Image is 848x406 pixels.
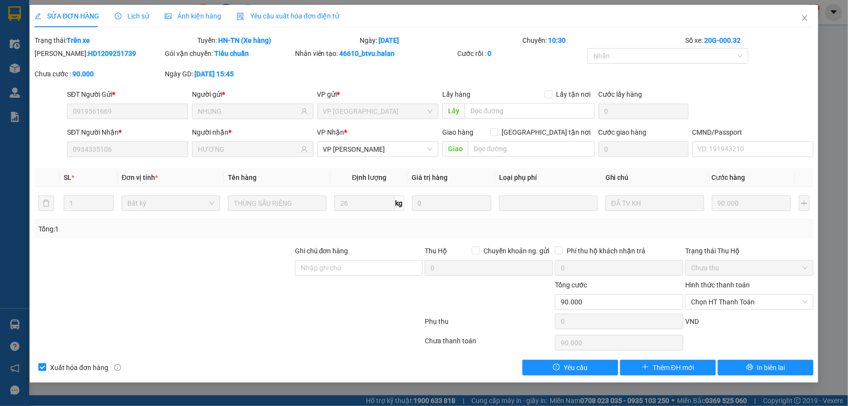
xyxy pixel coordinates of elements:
b: 0 [487,50,491,57]
div: Chưa thanh toán [424,335,554,353]
span: kg [395,195,404,211]
div: Nhân viên tạo: [295,48,456,59]
span: close [801,14,809,22]
div: Gói vận chuyển: [165,48,293,59]
b: HN-TN (Xe hàng) [218,36,271,44]
div: Phụ thu [424,316,554,333]
label: Cước lấy hàng [599,90,642,98]
div: Người gửi [192,89,313,100]
div: SĐT Người Nhận [67,127,188,138]
span: exclamation-circle [553,364,560,371]
span: printer [746,364,753,371]
input: Dọc đường [468,141,595,157]
span: Thu Hộ [425,247,447,255]
label: Cước giao hàng [599,128,647,136]
span: picture [165,13,172,19]
span: Tổng cước [555,281,587,289]
button: plus [799,195,810,211]
input: 0 [712,195,791,211]
div: Cước rồi : [457,48,586,59]
b: 46610_btvu.halan [340,50,395,57]
span: Ảnh kiện hàng [165,12,221,20]
b: 10:30 [548,36,566,44]
b: 90.000 [72,70,94,78]
div: Trạng thái: [34,35,196,46]
input: Ghi chú đơn hàng [295,260,423,276]
th: Loại phụ phí [495,168,602,187]
span: Cước hàng [712,174,745,181]
button: Close [791,5,818,32]
span: Định lượng [352,174,386,181]
span: Lấy [442,103,465,119]
span: plus [642,364,649,371]
button: exclamation-circleYêu cầu [522,360,618,375]
span: Lấy hàng [442,90,470,98]
span: VND [685,318,699,325]
span: Giao [442,141,468,157]
input: Tên người gửi [198,106,298,117]
span: VP Hà Đông [323,104,433,119]
button: plusThêm ĐH mới [620,360,716,375]
span: Thêm ĐH mới [653,362,694,373]
span: Giá trị hàng [412,174,448,181]
span: Chưa thu [691,261,808,275]
label: Ghi chú đơn hàng [295,247,348,255]
span: edit [35,13,41,19]
span: Giao hàng [442,128,473,136]
span: SL [64,174,71,181]
b: Trên xe [67,36,90,44]
b: Tiêu chuẩn [214,50,249,57]
div: Ngày GD: [165,69,293,79]
div: Ngày: [359,35,522,46]
div: Tổng: 1 [38,224,328,234]
div: Chuyến: [521,35,684,46]
span: user [301,108,308,115]
span: Lấy tận nơi [553,89,595,100]
b: [DATE] 15:45 [194,70,234,78]
input: Cước giao hàng [599,141,689,157]
span: In biên lai [757,362,785,373]
input: Cước lấy hàng [599,104,689,119]
div: VP gửi [317,89,438,100]
div: CMND/Passport [692,127,813,138]
span: info-circle [114,364,121,371]
div: SĐT Người Gửi [67,89,188,100]
input: 0 [412,195,491,211]
div: Tuyến: [196,35,359,46]
input: Tên người nhận [198,144,298,155]
b: HD1209251739 [88,50,136,57]
label: Hình thức thanh toán [685,281,750,289]
input: VD: Bàn, Ghế [228,195,327,211]
span: Chuyển khoản ng. gửi [480,246,553,256]
span: Yêu cầu xuất hóa đơn điện tử [237,12,339,20]
span: [GEOGRAPHIC_DATA] tận nơi [498,127,595,138]
span: user [301,146,308,153]
span: VP Nhận [317,128,345,136]
span: Chọn HT Thanh Toán [691,295,808,309]
span: Xuất hóa đơn hàng [46,362,112,373]
b: [DATE] [379,36,399,44]
img: icon [237,13,244,20]
button: printerIn biên lai [718,360,813,375]
button: delete [38,195,54,211]
b: 20G-000.32 [704,36,741,44]
span: Phí thu hộ khách nhận trả [563,246,649,256]
div: Số xe: [684,35,814,46]
th: Ghi chú [602,168,708,187]
span: SỬA ĐƠN HÀNG [35,12,99,20]
div: Chưa cước : [35,69,163,79]
input: Ghi Chú [606,195,704,211]
span: Lịch sử [115,12,149,20]
div: Người nhận [192,127,313,138]
div: Trạng thái Thu Hộ [685,246,813,256]
div: [PERSON_NAME]: [35,48,163,59]
span: clock-circle [115,13,121,19]
span: Đơn vị tính [121,174,158,181]
span: VP Hồng Hà [323,142,433,157]
span: Bất kỳ [127,196,214,211]
input: Dọc đường [465,103,595,119]
span: Tên hàng [228,174,257,181]
span: Yêu cầu [564,362,588,373]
